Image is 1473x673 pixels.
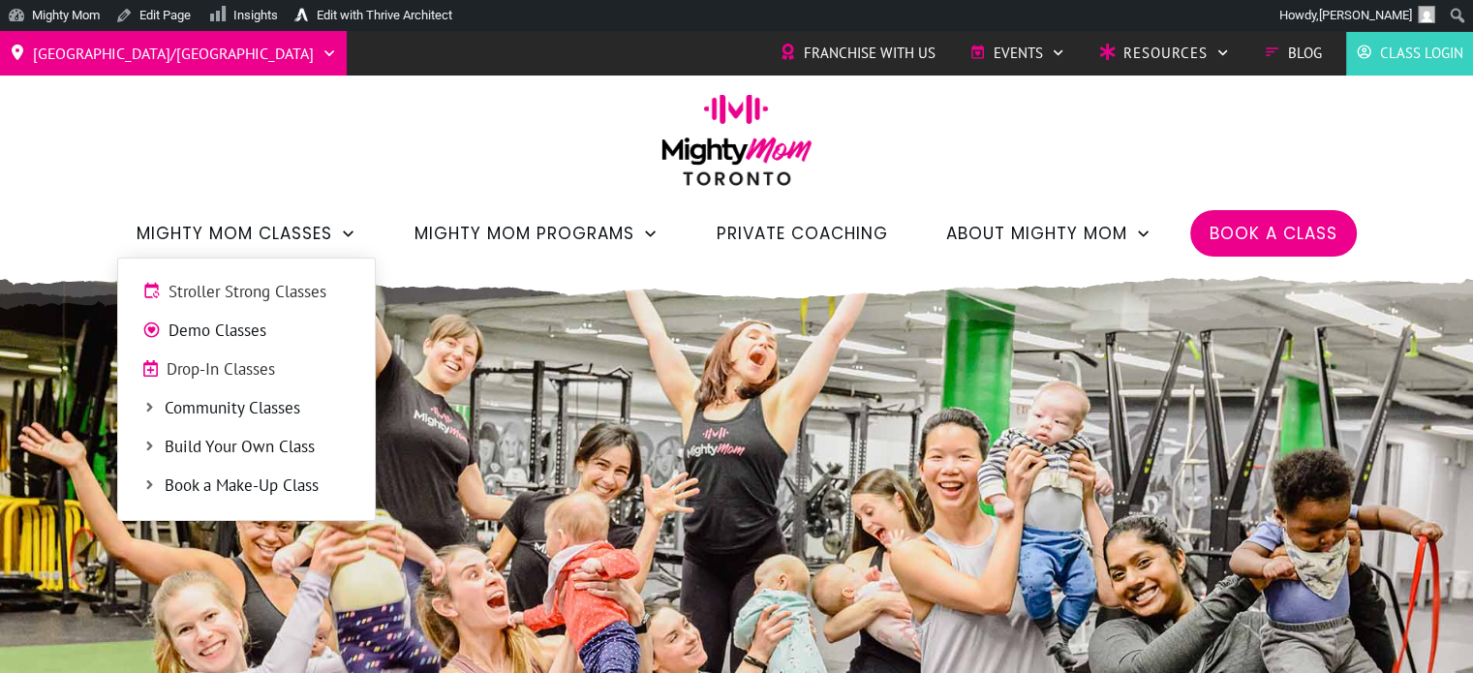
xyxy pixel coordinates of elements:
span: Franchise with Us [804,39,936,68]
span: Build Your Own Class [165,435,351,460]
span: About Mighty Mom [946,217,1127,250]
a: Build Your Own Class [128,433,365,462]
a: Book a Make-Up Class [128,472,365,501]
a: Franchise with Us [780,39,936,68]
span: Mighty Mom Programs [414,217,634,250]
a: Mighty Mom Classes [137,217,356,250]
a: [GEOGRAPHIC_DATA]/[GEOGRAPHIC_DATA] [10,38,337,69]
span: Events [994,39,1043,68]
a: Private Coaching [717,217,888,250]
a: Blog [1264,39,1322,68]
span: Drop-In Classes [167,357,351,382]
a: Demo Classes [128,317,365,346]
span: [PERSON_NAME] [1319,8,1412,22]
a: Class Login [1356,39,1463,68]
span: [GEOGRAPHIC_DATA]/[GEOGRAPHIC_DATA] [33,38,314,69]
span: Class Login [1380,39,1463,68]
a: Events [969,39,1065,68]
span: Resources [1123,39,1208,68]
span: Community Classes [165,396,351,421]
a: Resources [1099,39,1230,68]
span: Stroller Strong Classes [169,280,351,305]
a: Mighty Mom Programs [414,217,659,250]
a: Drop-In Classes [128,355,365,384]
a: Book a Class [1210,217,1337,250]
span: Mighty Mom Classes [137,217,332,250]
span: Insights [233,8,278,22]
a: Stroller Strong Classes [128,278,365,307]
a: Community Classes [128,394,365,423]
img: mightymom-logo-toronto [652,94,822,199]
span: Demo Classes [169,319,351,344]
span: Book a Make-Up Class [165,474,351,499]
span: Blog [1288,39,1322,68]
a: About Mighty Mom [946,217,1151,250]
